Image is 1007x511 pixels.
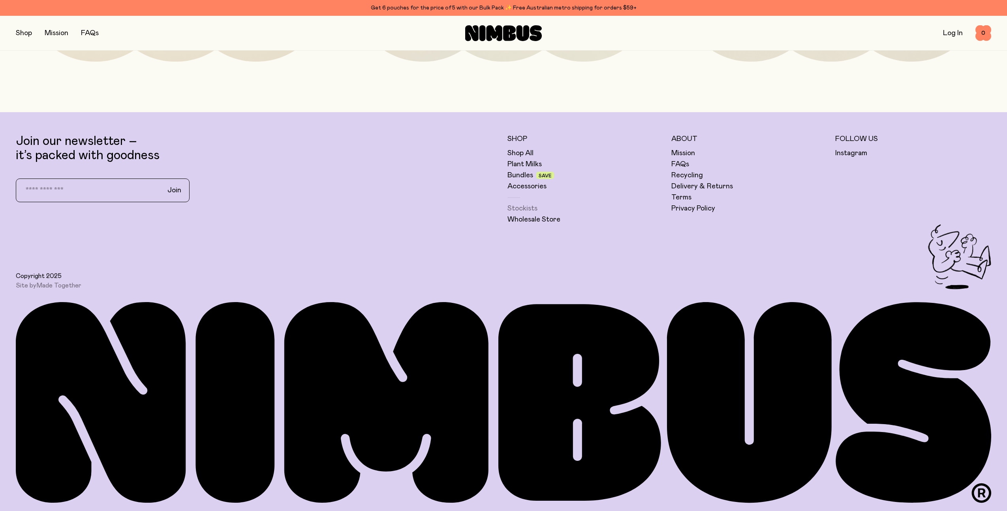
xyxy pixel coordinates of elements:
a: Recycling [671,171,703,180]
a: Accessories [507,182,547,191]
span: Save [539,173,552,178]
a: Terms [671,193,691,202]
a: Stockists [507,204,537,213]
div: Get 6 pouches for the price of 5 with our Bulk Pack ✨ Free Australian metro shipping for orders $59+ [16,3,991,13]
a: Instagram [835,148,867,158]
a: Privacy Policy [671,204,715,213]
span: Copyright 2025 [16,272,62,280]
span: Site by [16,282,81,289]
h5: Shop [507,134,663,144]
h5: Follow Us [835,134,991,144]
a: Bundles [507,171,533,180]
a: FAQs [671,160,689,169]
a: Made Together [36,282,81,289]
span: Join [167,186,181,195]
a: Mission [45,30,68,37]
a: Log In [943,30,963,37]
a: Mission [671,148,695,158]
p: Join our newsletter – it’s packed with goodness [16,134,500,163]
h5: About [671,134,827,144]
a: Shop All [507,148,534,158]
a: FAQs [81,30,99,37]
button: Join [161,182,188,199]
button: 0 [975,25,991,41]
a: Wholesale Store [507,215,560,224]
a: Plant Milks [507,160,542,169]
a: Delivery & Returns [671,182,733,191]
